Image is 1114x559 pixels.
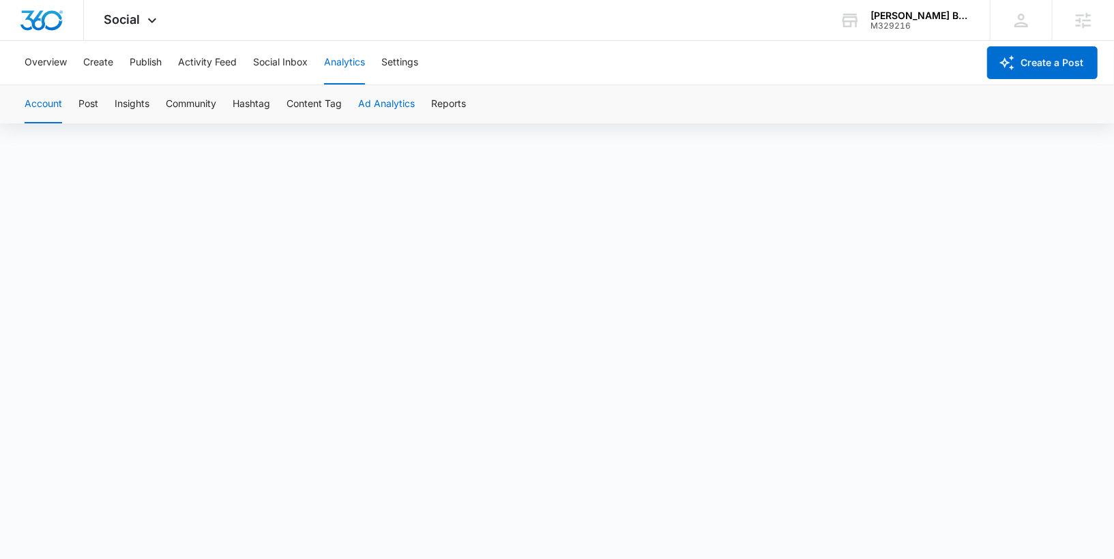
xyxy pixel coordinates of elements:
[431,85,466,123] button: Reports
[233,85,270,123] button: Hashtag
[115,85,149,123] button: Insights
[104,12,141,27] span: Social
[166,85,216,123] button: Community
[870,21,970,31] div: account id
[253,41,308,85] button: Social Inbox
[83,41,113,85] button: Create
[287,85,342,123] button: Content Tag
[324,41,365,85] button: Analytics
[870,10,970,21] div: account name
[178,41,237,85] button: Activity Feed
[25,85,62,123] button: Account
[25,41,67,85] button: Overview
[130,41,162,85] button: Publish
[381,41,418,85] button: Settings
[987,46,1098,79] button: Create a Post
[78,85,98,123] button: Post
[358,85,415,123] button: Ad Analytics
